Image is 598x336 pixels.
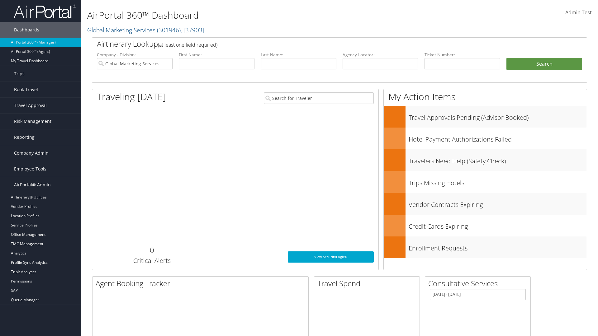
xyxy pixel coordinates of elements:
[565,9,592,16] span: Admin Test
[97,256,207,265] h3: Critical Alerts
[97,245,207,255] h2: 0
[506,58,582,70] button: Search
[384,236,587,258] a: Enrollment Requests
[97,52,173,58] label: Company - Division:
[384,193,587,215] a: Vendor Contracts Expiring
[384,90,587,103] h1: My Action Items
[409,132,587,144] h3: Hotel Payment Authorizations Failed
[97,90,166,103] h1: Traveling [DATE]
[428,278,530,289] h2: Consultative Services
[87,26,204,34] a: Global Marketing Services
[425,52,500,58] label: Ticket Number:
[157,26,181,34] span: ( 301946 )
[409,197,587,209] h3: Vendor Contracts Expiring
[409,110,587,122] h3: Travel Approvals Pending (Advisor Booked)
[14,177,51,193] span: AirPortal® Admin
[14,145,49,161] span: Company Admin
[14,66,25,82] span: Trips
[261,52,336,58] label: Last Name:
[384,128,587,149] a: Hotel Payment Authorizations Failed
[14,98,47,113] span: Travel Approval
[384,149,587,171] a: Travelers Need Help (Safety Check)
[384,215,587,236] a: Credit Cards Expiring
[409,219,587,231] h3: Credit Cards Expiring
[317,278,420,289] h2: Travel Spend
[87,9,424,22] h1: AirPortal 360™ Dashboard
[158,41,217,48] span: (at least one field required)
[179,52,254,58] label: First Name:
[384,106,587,128] a: Travel Approvals Pending (Advisor Booked)
[96,278,308,289] h2: Agent Booking Tracker
[288,251,374,263] a: View SecurityLogic®
[181,26,204,34] span: , [ 37903 ]
[409,241,587,253] h3: Enrollment Requests
[409,154,587,166] h3: Travelers Need Help (Safety Check)
[14,161,46,177] span: Employee Tools
[14,114,51,129] span: Risk Management
[14,22,39,38] span: Dashboards
[384,171,587,193] a: Trips Missing Hotels
[97,39,541,49] h2: Airtinerary Lookup
[565,3,592,22] a: Admin Test
[343,52,418,58] label: Agency Locator:
[409,175,587,187] h3: Trips Missing Hotels
[14,4,76,19] img: airportal-logo.png
[14,82,38,97] span: Book Travel
[14,129,35,145] span: Reporting
[264,92,374,104] input: Search for Traveler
